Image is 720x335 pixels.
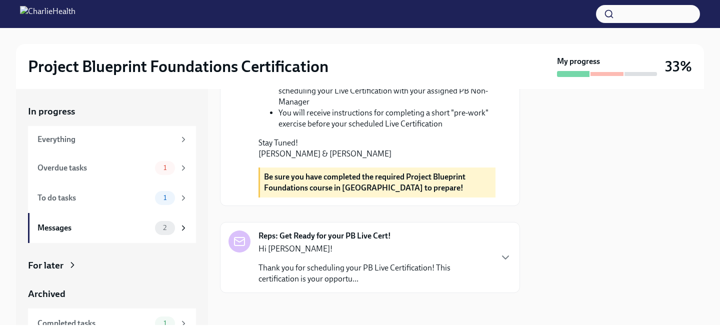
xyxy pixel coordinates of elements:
[258,230,391,241] strong: Reps: Get Ready for your PB Live Cert!
[37,192,151,203] div: To do tasks
[28,153,196,183] a: Overdue tasks1
[157,224,172,231] span: 2
[157,164,172,171] span: 1
[28,259,63,272] div: For later
[28,287,196,300] a: Archived
[258,137,495,159] p: Stay Tuned! [PERSON_NAME] & [PERSON_NAME]
[665,57,692,75] h3: 33%
[20,6,75,22] img: CharlieHealth
[28,56,328,76] h2: Project Blueprint Foundations Certification
[28,213,196,243] a: Messages2
[37,134,175,145] div: Everything
[157,319,172,327] span: 1
[28,259,196,272] a: For later
[37,318,151,329] div: Completed tasks
[264,172,465,192] strong: Be sure you have completed the required Project Blueprint Foundations course in [GEOGRAPHIC_DATA]...
[278,107,495,129] li: You will receive instructions for completing a short "pre-work" exercise before your scheduled Li...
[37,222,151,233] div: Messages
[37,162,151,173] div: Overdue tasks
[28,183,196,213] a: To do tasks1
[557,56,600,67] strong: My progress
[258,262,491,284] p: Thank you for scheduling your PB Live Certification! This certification is your opportu...
[278,74,495,107] li: You will receive a follow-up email with instructions for scheduling your Live Certification with ...
[28,105,196,118] a: In progress
[28,126,196,153] a: Everything
[157,194,172,201] span: 1
[258,243,491,254] p: Hi [PERSON_NAME]!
